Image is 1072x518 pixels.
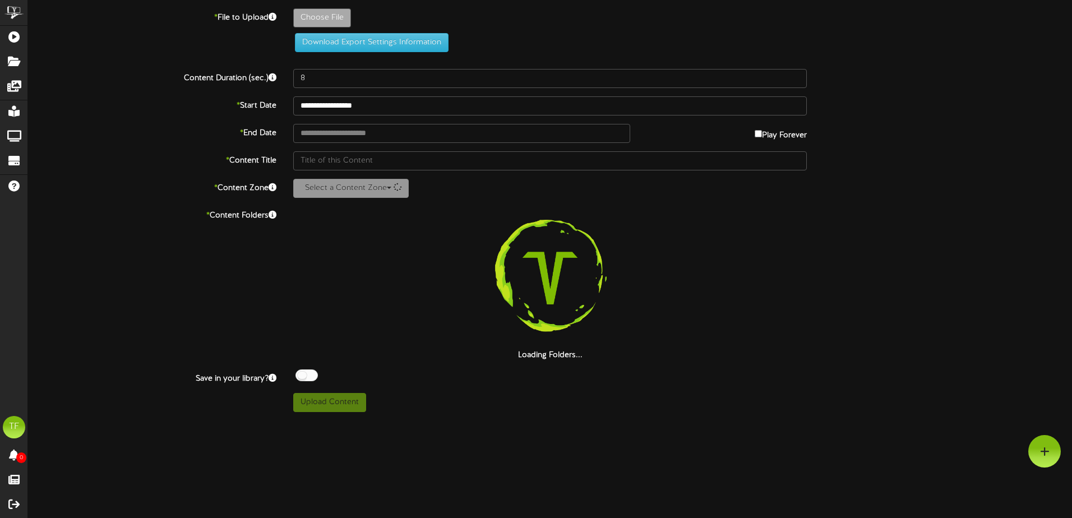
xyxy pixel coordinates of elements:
[289,38,449,47] a: Download Export Settings Information
[755,124,807,141] label: Play Forever
[20,69,285,84] label: Content Duration (sec.)
[293,151,807,170] input: Title of this Content
[518,351,583,359] strong: Loading Folders...
[20,124,285,139] label: End Date
[295,33,449,52] button: Download Export Settings Information
[20,96,285,112] label: Start Date
[20,369,285,385] label: Save in your library?
[20,179,285,194] label: Content Zone
[20,206,285,221] label: Content Folders
[755,130,762,137] input: Play Forever
[16,452,26,463] span: 0
[20,151,285,166] label: Content Title
[3,416,25,438] div: TF
[20,8,285,24] label: File to Upload
[293,179,409,198] button: Select a Content Zone
[478,206,622,350] img: loading-spinner-3.png
[293,393,366,412] button: Upload Content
